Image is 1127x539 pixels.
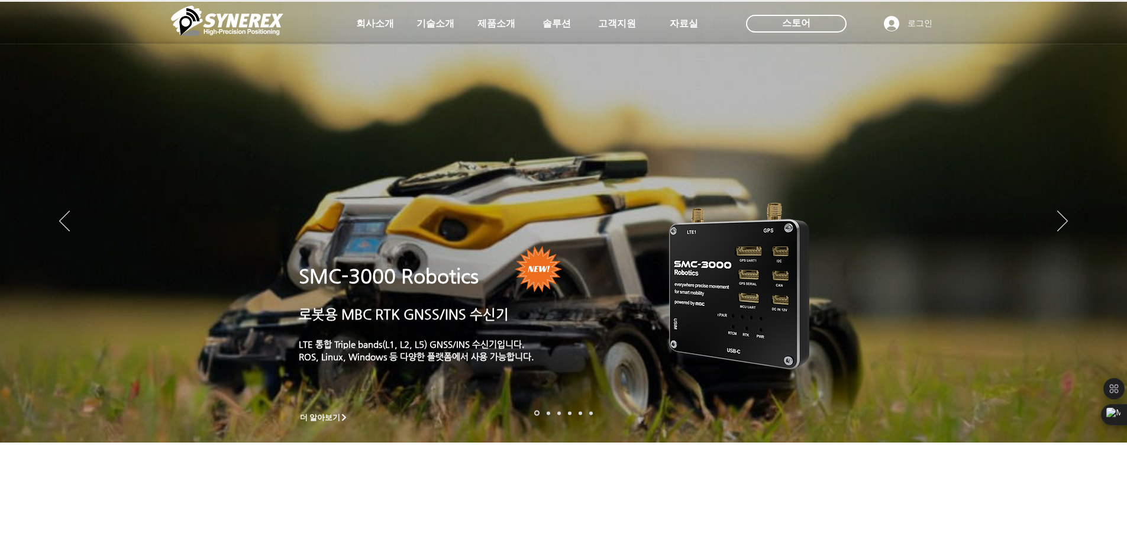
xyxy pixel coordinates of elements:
a: 더 알아보기 [295,410,354,425]
a: ROS, Linux, Windows 등 다양한 플랫폼에서 사용 가능합니다. [299,351,534,362]
span: 기술소개 [416,18,454,30]
a: 드론 8 - SMC 2000 [547,411,550,415]
nav: 슬라이드 [531,411,596,416]
div: 스토어 [746,15,847,33]
span: 솔루션 [542,18,571,30]
a: 자료실 [654,12,713,35]
button: 이전 [59,211,70,233]
a: LTE 통합 Triple bands(L1, L2, L5) GNSS/INS 수신기입니다. [299,339,525,349]
a: 정밀농업 [589,411,593,415]
a: 로봇 [579,411,582,415]
a: SMC-3000 Robotics [299,265,479,288]
a: 측량 IoT [557,411,561,415]
img: 씨너렉스_White_simbol_대지 1.png [171,3,283,38]
a: 로봇- SMC 2000 [534,411,540,416]
a: 솔루션 [527,12,586,35]
img: KakaoTalk_20241224_155801212.png [653,185,827,383]
button: 로그인 [876,12,941,35]
span: 회사소개 [356,18,394,30]
a: 회사소개 [345,12,405,35]
a: 고객지원 [587,12,647,35]
a: 제품소개 [467,12,526,35]
span: 자료실 [670,18,698,30]
span: 더 알아보기 [300,412,341,423]
a: 기술소개 [406,12,465,35]
a: 로봇용 MBC RTK GNSS/INS 수신기 [299,306,509,322]
span: 로그인 [903,18,937,30]
span: 스토어 [782,17,810,30]
a: 자율주행 [568,411,571,415]
span: 고객지원 [598,18,636,30]
span: 제품소개 [477,18,515,30]
button: 다음 [1057,211,1068,233]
